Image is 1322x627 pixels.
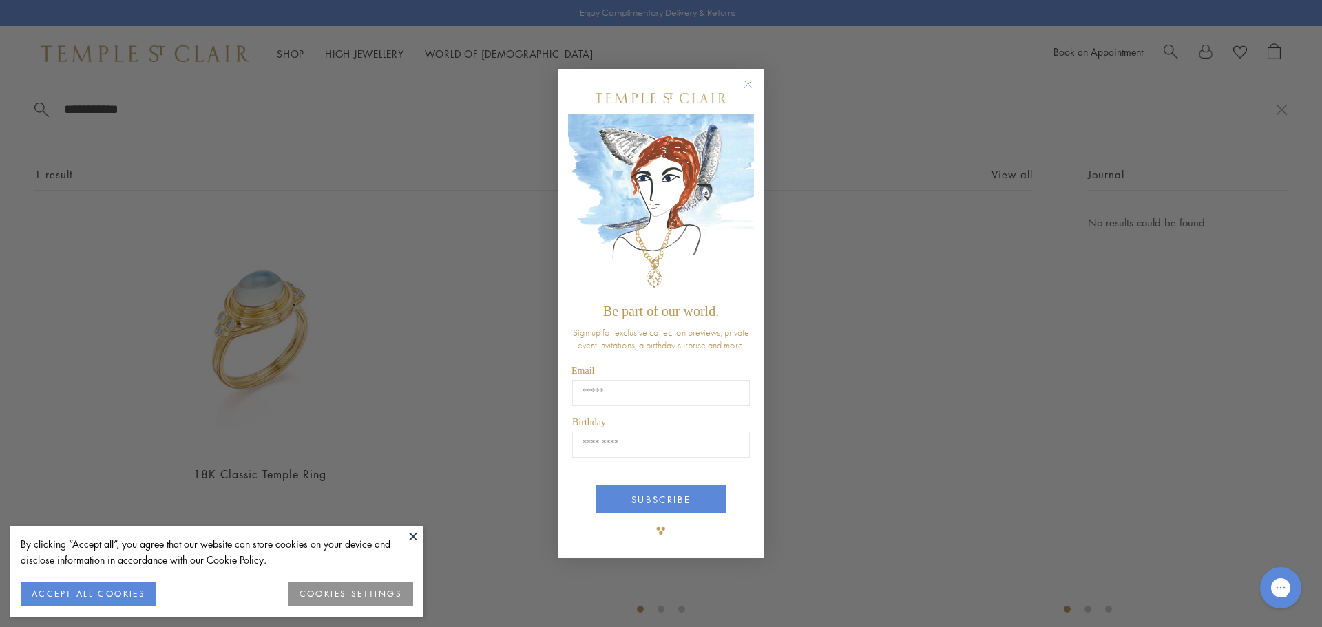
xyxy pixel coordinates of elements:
[21,536,413,568] div: By clicking “Accept all”, you agree that our website can store cookies on your device and disclos...
[572,380,750,406] input: Email
[568,114,754,297] img: c4a9eb12-d91a-4d4a-8ee0-386386f4f338.jpeg
[1253,562,1308,613] iframe: Gorgias live chat messenger
[603,304,719,319] span: Be part of our world.
[571,365,594,376] span: Email
[572,417,606,427] span: Birthday
[596,93,726,103] img: Temple St. Clair
[746,83,764,100] button: Close dialog
[21,582,156,606] button: ACCEPT ALL COOKIES
[647,517,675,544] img: TSC
[288,582,413,606] button: COOKIES SETTINGS
[573,326,749,351] span: Sign up for exclusive collection previews, private event invitations, a birthday surprise and more.
[596,485,726,513] button: SUBSCRIBE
